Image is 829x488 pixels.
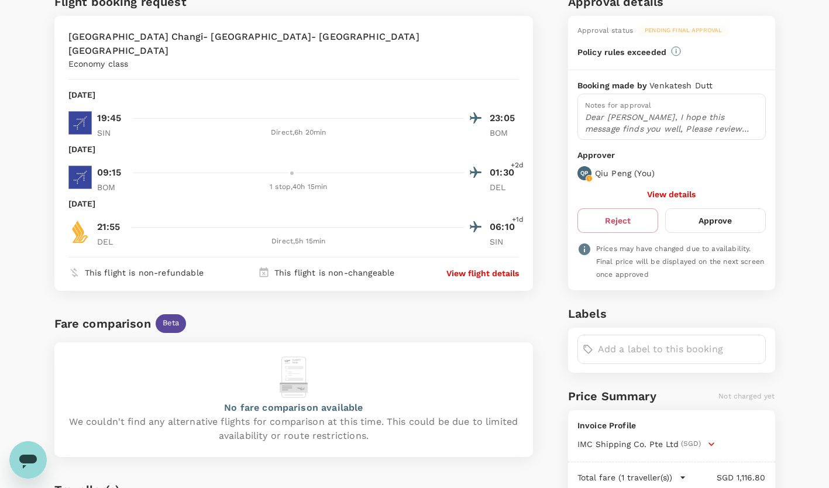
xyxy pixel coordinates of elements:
p: 06:10 [490,220,519,234]
p: This flight is non-changeable [274,267,394,279]
img: 6E [68,166,92,189]
div: 1 stop , 40h 15min [133,181,465,193]
p: SGD 1,116.80 [686,472,766,483]
span: Notes for approval [585,101,652,109]
div: Approval status [577,25,633,37]
button: View details [647,190,696,199]
p: DEL [490,181,519,193]
p: This flight is non-refundable [85,267,204,279]
p: BOM [97,181,126,193]
p: Qiu Peng ( You ) [595,167,655,179]
p: 01:30 [490,166,519,180]
p: No fare comparison available [224,401,363,415]
p: Economy class [68,58,129,70]
button: Total fare (1 traveller(s)) [577,472,686,483]
p: 21:55 [97,220,121,234]
span: Not charged yet [718,392,775,400]
p: We couldn't find any alternative flights for comparison at this time. This could be due to limite... [68,415,520,443]
input: Add a label to this booking [598,340,761,359]
p: Dear [PERSON_NAME], I hope this message finds you well, Please review and approve this multicity ... [585,111,758,135]
p: Policy rules exceeded [577,46,666,58]
button: Reject [577,208,658,233]
h6: Labels [568,304,775,323]
p: [DATE] [68,198,96,209]
p: Booking made by [577,80,649,91]
p: [GEOGRAPHIC_DATA] Changi- [GEOGRAPHIC_DATA]- [GEOGRAPHIC_DATA] [GEOGRAPHIC_DATA] [68,30,520,58]
button: IMC Shipping Co. Pte Ltd(SGD) [577,438,715,450]
div: Fare comparison [54,314,151,333]
iframe: 启动消息传送窗口的按钮 [9,441,47,479]
p: Total fare (1 traveller(s)) [577,472,672,483]
p: 19:45 [97,111,122,125]
img: SQ [68,220,92,243]
span: +1d [512,214,524,226]
div: Direct , 6h 20min [133,127,465,139]
p: SIN [97,127,126,139]
img: flight-alternative-empty-logo [280,356,308,398]
p: [DATE] [68,89,96,101]
span: IMC Shipping Co. Pte Ltd [577,438,679,450]
h6: Price Summary [568,387,656,405]
button: Approve [665,208,765,233]
p: SIN [490,236,519,248]
p: 23:05 [490,111,519,125]
p: Venkatesh Dutt [649,80,713,91]
span: Pending final approval [638,26,729,35]
p: BOM [490,127,519,139]
p: Approver [577,149,766,161]
img: 6E [68,111,92,135]
div: Direct , 5h 15min [133,236,465,248]
button: View flight details [446,267,519,279]
span: Prices may have changed due to availability. Final price will be displayed on the next screen onc... [596,245,764,279]
span: Beta [156,318,187,329]
p: DEL [97,236,126,248]
p: QP [580,169,588,177]
p: [DATE] [68,143,96,155]
span: +2d [511,160,524,171]
p: Invoice Profile [577,420,766,431]
p: 09:15 [97,166,122,180]
span: (SGD) [681,438,701,450]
